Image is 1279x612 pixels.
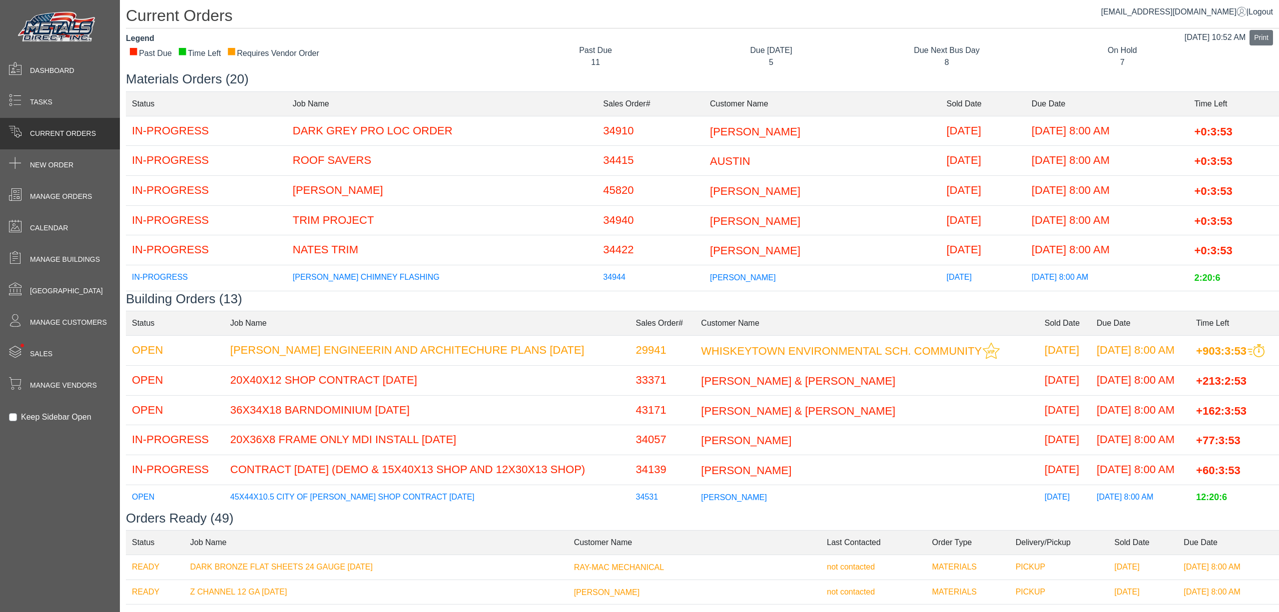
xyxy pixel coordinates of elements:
td: 20X40X12 SHOP CONTRACT [DATE] [224,365,630,395]
div: ■ [227,47,236,54]
span: +213:2:53 [1196,375,1247,387]
td: [DATE] [940,235,1025,265]
td: IN-PROGRESS [126,235,287,265]
td: [DATE] 8:00 AM [1026,146,1189,176]
td: Customer Name [704,91,940,116]
td: [DATE] 8:00 AM [1026,175,1189,205]
span: +60:3:53 [1196,464,1241,477]
td: Job Name [184,530,568,555]
strong: Legend [126,34,154,42]
td: 34415 [597,146,704,176]
td: 45820 [597,175,704,205]
td: OPEN [126,485,224,511]
td: READY [126,580,184,605]
td: 34422 [597,235,704,265]
td: NATES TRIM [287,235,598,265]
td: [DATE] 8:00 AM [1178,555,1279,580]
span: AUSTIN [710,155,750,167]
div: Requires Vendor Order [227,47,319,59]
td: TRIM PROJECT [287,205,598,235]
td: OPEN [126,365,224,395]
h3: Building Orders (13) [126,291,1279,307]
span: +77:3:53 [1196,434,1241,447]
td: IN-PROGRESS [126,265,287,291]
span: [EMAIL_ADDRESS][DOMAIN_NAME] [1101,7,1247,16]
span: Tasks [30,97,52,107]
td: DARK GREY PRO LOC ORDER [287,116,598,146]
span: [PERSON_NAME] & [PERSON_NAME] [701,404,895,417]
td: IN-PROGRESS [126,175,287,205]
span: [PERSON_NAME] [574,588,640,596]
td: Sold Date [940,91,1025,116]
span: Manage Customers [30,317,107,328]
img: This customer should be prioritized [983,342,1000,359]
span: +0:3:53 [1194,214,1232,227]
img: This order should be prioritized [1248,344,1265,358]
div: Due [DATE] [691,44,851,56]
td: Sold Date [1108,530,1178,555]
td: [DATE] [1039,365,1091,395]
span: [PERSON_NAME] [710,273,776,282]
td: [DATE] 8:00 AM [1091,395,1190,425]
td: Customer Name [695,311,1038,335]
h1: Current Orders [126,6,1279,28]
td: 34531 [630,485,695,511]
span: 12:20:6 [1196,493,1227,503]
td: [DATE] [1039,455,1091,485]
div: 8 [866,56,1027,68]
td: [PERSON_NAME] [287,175,598,205]
td: [DATE] [1039,395,1091,425]
td: [DATE] 8:00 AM [1026,205,1189,235]
td: [DATE] 8:00 AM [1091,485,1190,511]
td: Status [126,311,224,335]
span: Logout [1249,7,1273,16]
td: Sold Date [1039,311,1091,335]
td: Job Name [224,311,630,335]
td: DARK BRONZE FLAT SHEETS 24 GAUGE [DATE] [184,555,568,580]
label: Keep Sidebar Open [21,411,91,423]
td: 20X36X8 FRAME ONLY MDI INSTALL [DATE] [224,425,630,455]
td: not contacted [821,580,926,605]
td: [DATE] [940,116,1025,146]
td: 43171 [630,395,695,425]
td: Due Date [1091,311,1190,335]
span: +162:3:53 [1196,404,1247,417]
span: [PERSON_NAME] [701,434,791,447]
span: 2:20:6 [1194,273,1220,283]
td: Job Name [287,91,598,116]
td: [DATE] 8:00 AM [1026,116,1189,146]
td: 34940 [597,205,704,235]
td: IN-PROGRESS [126,116,287,146]
h3: Orders Ready (49) [126,511,1279,526]
div: 7 [1042,56,1203,68]
td: Z CHANNEL 12 GA [DATE] [184,580,568,605]
span: • [9,329,35,362]
img: Metals Direct Inc Logo [15,9,100,46]
td: MATERIALS [926,580,1009,605]
td: OPEN [126,335,224,365]
td: [DATE] [1039,425,1091,455]
span: [PERSON_NAME] & [PERSON_NAME] [701,375,895,387]
td: MATERIALS [926,555,1009,580]
td: READY [126,555,184,580]
td: [DATE] 8:00 AM [1091,335,1190,365]
span: RAY-MAC MECHANICAL [574,563,664,572]
div: ■ [129,47,138,54]
td: [DATE] 8:00 AM [1026,235,1189,265]
td: [DATE] [1039,485,1091,511]
div: Time Left [178,47,221,59]
td: [DATE] [1108,580,1178,605]
td: [DATE] [940,265,1025,291]
td: Time Left [1190,311,1279,335]
td: not contacted [821,555,926,580]
td: [DATE] [940,146,1025,176]
span: Current Orders [30,128,96,139]
span: +0:3:53 [1194,185,1232,197]
td: IN-PROGRESS [126,455,224,485]
td: 34910 [597,116,704,146]
td: CONTRACT [DATE] (DEMO & 15X40X13 SHOP AND 12X30X13 SHOP) [224,455,630,485]
span: Manage Buildings [30,254,100,265]
span: WHISKEYTOWN ENVIRONMENTAL SCH. COMMUNITY [701,344,982,357]
td: Due Date [1178,530,1279,555]
td: ROOF SAVERS [287,146,598,176]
